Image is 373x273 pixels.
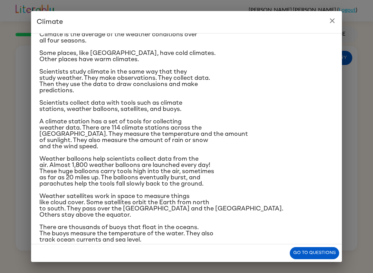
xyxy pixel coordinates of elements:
[325,14,339,28] button: close
[39,31,197,44] span: Climate is the average of the weather conditions over all four seasons.
[39,100,182,112] span: Scientists collect data with tools such as climate stations, weather balloons, satellites, and bu...
[39,50,216,63] span: Some places, like [GEOGRAPHIC_DATA], have cold climates. Other places have warm climates.
[39,156,214,187] span: Weather balloons help scientists collect data from the air. Almost 1,800 weather balloons are lau...
[39,69,210,94] span: Scientists study climate in the same way that they study weather. They make observations. They co...
[31,11,342,33] h2: Climate
[290,247,339,259] button: Go to questions
[39,119,248,150] span: A climate station has a set of tools for collecting weather data. There are 114 climate stations ...
[39,193,283,218] span: Weather satellites work in space to measure things like cloud cover. Some satellites orbit the Ea...
[39,224,213,243] span: There are thousands of buoys that float in the oceans. The buoys measure the temperature of the w...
